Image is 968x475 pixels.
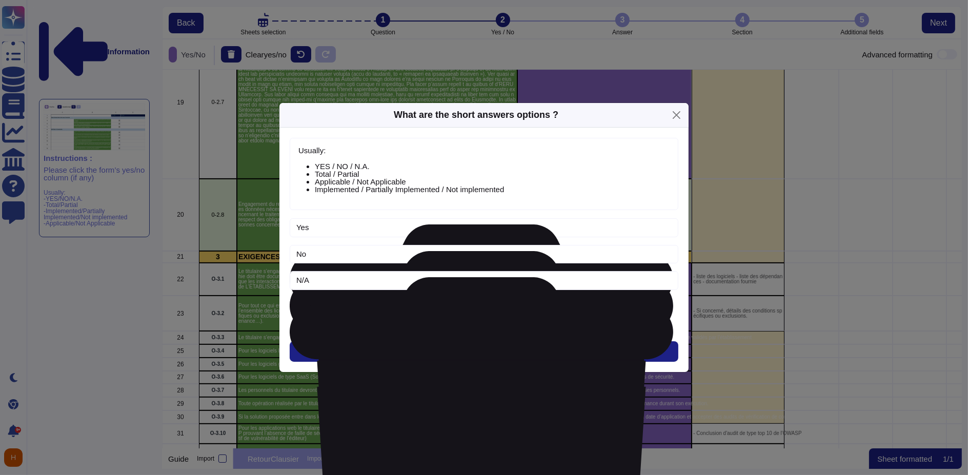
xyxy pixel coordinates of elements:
[315,162,670,170] li: YES / NO / N.A.
[290,271,678,290] input: Option 3
[298,147,670,154] p: Usually:
[669,107,684,123] button: Close
[290,245,678,264] input: Option 2
[394,108,558,122] div: What are the short answers options ?
[290,218,678,237] input: Option 1
[315,178,670,185] li: Applicable / Not Applicable
[315,170,670,178] li: Total / Partial
[315,185,670,193] li: Implemented / Partially Implemented / Not implemented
